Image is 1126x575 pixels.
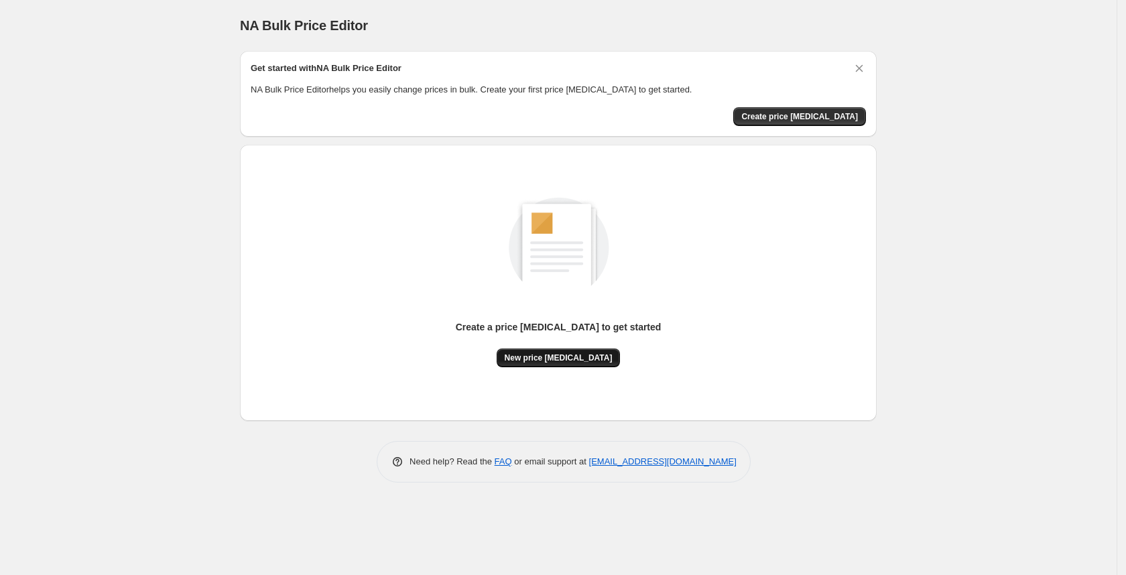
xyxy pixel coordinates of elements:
span: NA Bulk Price Editor [240,18,368,33]
button: Dismiss card [853,62,866,75]
span: or email support at [512,456,589,466]
button: Create price change job [733,107,866,126]
h2: Get started with NA Bulk Price Editor [251,62,401,75]
p: NA Bulk Price Editor helps you easily change prices in bulk. Create your first price [MEDICAL_DAT... [251,83,866,97]
span: Need help? Read the [410,456,495,466]
span: Create price [MEDICAL_DATA] [741,111,858,122]
p: Create a price [MEDICAL_DATA] to get started [456,320,662,334]
span: New price [MEDICAL_DATA] [505,353,613,363]
a: FAQ [495,456,512,466]
a: [EMAIL_ADDRESS][DOMAIN_NAME] [589,456,737,466]
button: New price [MEDICAL_DATA] [497,348,621,367]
